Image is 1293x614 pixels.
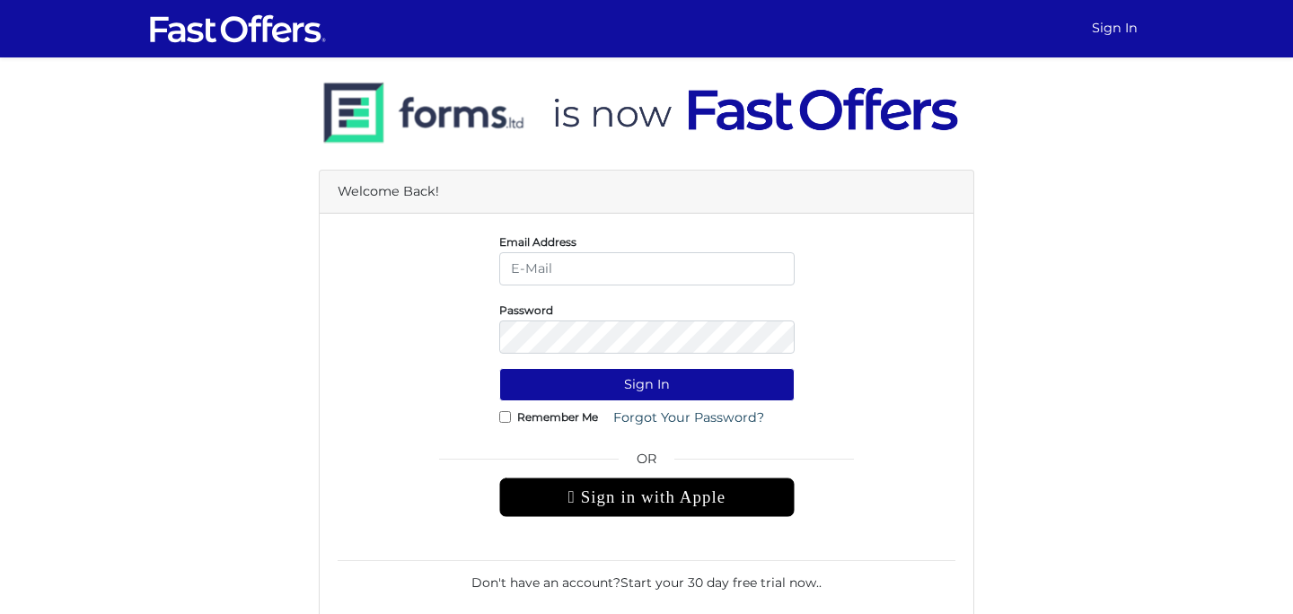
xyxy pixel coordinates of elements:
a: Start your 30 day free trial now. [620,575,819,591]
div: Welcome Back! [320,171,973,214]
label: Remember Me [517,415,598,419]
input: E-Mail [499,252,795,285]
button: Sign In [499,368,795,401]
a: Sign In [1085,11,1145,46]
span: OR [499,449,795,478]
a: Forgot Your Password? [602,401,776,434]
div: Don't have an account? . [338,560,955,592]
label: Email Address [499,240,576,244]
div: Sign in with Apple [499,478,795,517]
label: Password [499,308,553,312]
